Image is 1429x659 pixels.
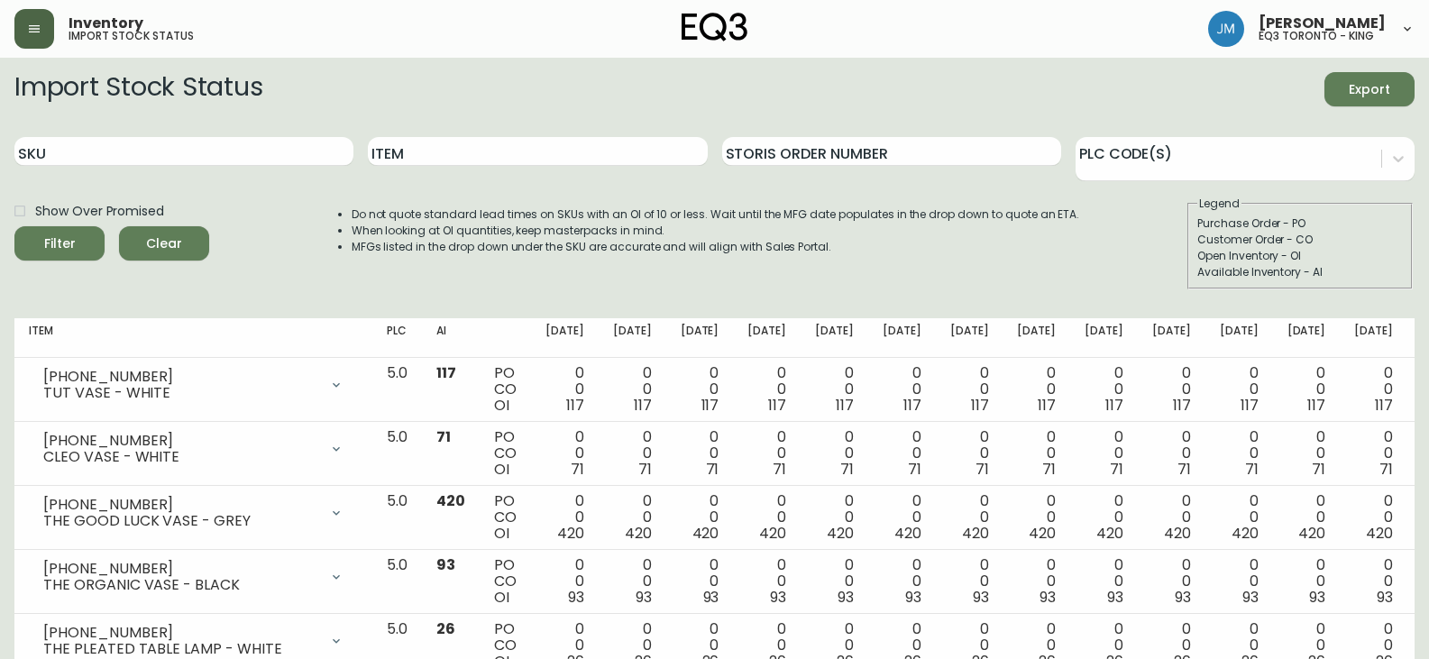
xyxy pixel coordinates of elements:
[773,459,786,480] span: 71
[43,625,318,641] div: [PHONE_NUMBER]
[1070,318,1138,358] th: [DATE]
[43,497,318,513] div: [PHONE_NUMBER]
[43,433,318,449] div: [PHONE_NUMBER]
[1152,365,1191,414] div: 0 0
[43,577,318,593] div: THE ORGANIC VASE - BLACK
[494,365,517,414] div: PO CO
[14,226,105,261] button: Filter
[43,513,318,529] div: THE GOOD LUCK VASE - GREY
[815,557,854,606] div: 0 0
[29,429,358,469] div: [PHONE_NUMBER]CLEO VASE - WHITE
[29,493,358,533] div: [PHONE_NUMBER]THE GOOD LUCK VASE - GREY
[1220,557,1259,606] div: 0 0
[1354,557,1393,606] div: 0 0
[905,587,921,608] span: 93
[903,395,921,416] span: 117
[1017,493,1056,542] div: 0 0
[1042,459,1056,480] span: 71
[1242,587,1259,608] span: 93
[613,365,652,414] div: 0 0
[1152,429,1191,478] div: 0 0
[1245,459,1259,480] span: 71
[636,587,652,608] span: 93
[422,318,480,358] th: AI
[43,449,318,465] div: CLEO VASE - WHITE
[494,429,517,478] div: PO CO
[1038,395,1056,416] span: 117
[43,641,318,657] div: THE PLEATED TABLE LAMP - WHITE
[14,72,262,106] h2: Import Stock Status
[1197,232,1403,248] div: Customer Order - CO
[1197,264,1403,280] div: Available Inventory - AI
[883,493,921,542] div: 0 0
[1040,587,1056,608] span: 93
[1309,587,1325,608] span: 93
[1354,365,1393,414] div: 0 0
[1085,493,1123,542] div: 0 0
[1287,365,1326,414] div: 0 0
[545,365,584,414] div: 0 0
[1220,493,1259,542] div: 0 0
[1085,429,1123,478] div: 0 0
[494,395,509,416] span: OI
[436,490,465,511] span: 420
[1177,459,1191,480] span: 71
[973,587,989,608] span: 93
[681,365,719,414] div: 0 0
[1273,318,1341,358] th: [DATE]
[43,561,318,577] div: [PHONE_NUMBER]
[1259,31,1374,41] h5: eq3 toronto - king
[768,395,786,416] span: 117
[571,459,584,480] span: 71
[29,557,358,597] div: [PHONE_NUMBER]THE ORGANIC VASE - BLACK
[613,429,652,478] div: 0 0
[1287,493,1326,542] div: 0 0
[1241,395,1259,416] span: 117
[1324,72,1415,106] button: Export
[815,429,854,478] div: 0 0
[494,493,517,542] div: PO CO
[436,426,451,447] span: 71
[681,557,719,606] div: 0 0
[1110,459,1123,480] span: 71
[1339,78,1400,101] span: Export
[1208,11,1244,47] img: b88646003a19a9f750de19192e969c24
[119,226,209,261] button: Clear
[1096,523,1123,544] span: 420
[962,523,989,544] span: 420
[883,365,921,414] div: 0 0
[436,554,455,575] span: 93
[1173,395,1191,416] span: 117
[815,365,854,414] div: 0 0
[747,493,786,542] div: 0 0
[1107,587,1123,608] span: 93
[1029,523,1056,544] span: 420
[352,206,1080,223] li: Do not quote standard lead times on SKUs with an OI of 10 or less. Wait until the MFG date popula...
[1085,557,1123,606] div: 0 0
[1366,523,1393,544] span: 420
[666,318,734,358] th: [DATE]
[35,202,164,221] span: Show Over Promised
[352,239,1080,255] li: MFGs listed in the drop down under the SKU are accurate and will align with Sales Portal.
[706,459,719,480] span: 71
[545,557,584,606] div: 0 0
[1152,557,1191,606] div: 0 0
[1375,395,1393,416] span: 117
[1197,248,1403,264] div: Open Inventory - OI
[638,459,652,480] span: 71
[613,493,652,542] div: 0 0
[1197,215,1403,232] div: Purchase Order - PO
[494,523,509,544] span: OI
[1105,395,1123,416] span: 117
[372,486,422,550] td: 5.0
[868,318,936,358] th: [DATE]
[1197,196,1241,212] legend: Legend
[545,493,584,542] div: 0 0
[1354,429,1393,478] div: 0 0
[950,493,989,542] div: 0 0
[733,318,801,358] th: [DATE]
[557,523,584,544] span: 420
[494,587,509,608] span: OI
[1232,523,1259,544] span: 420
[352,223,1080,239] li: When looking at OI quantities, keep masterpacks in mind.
